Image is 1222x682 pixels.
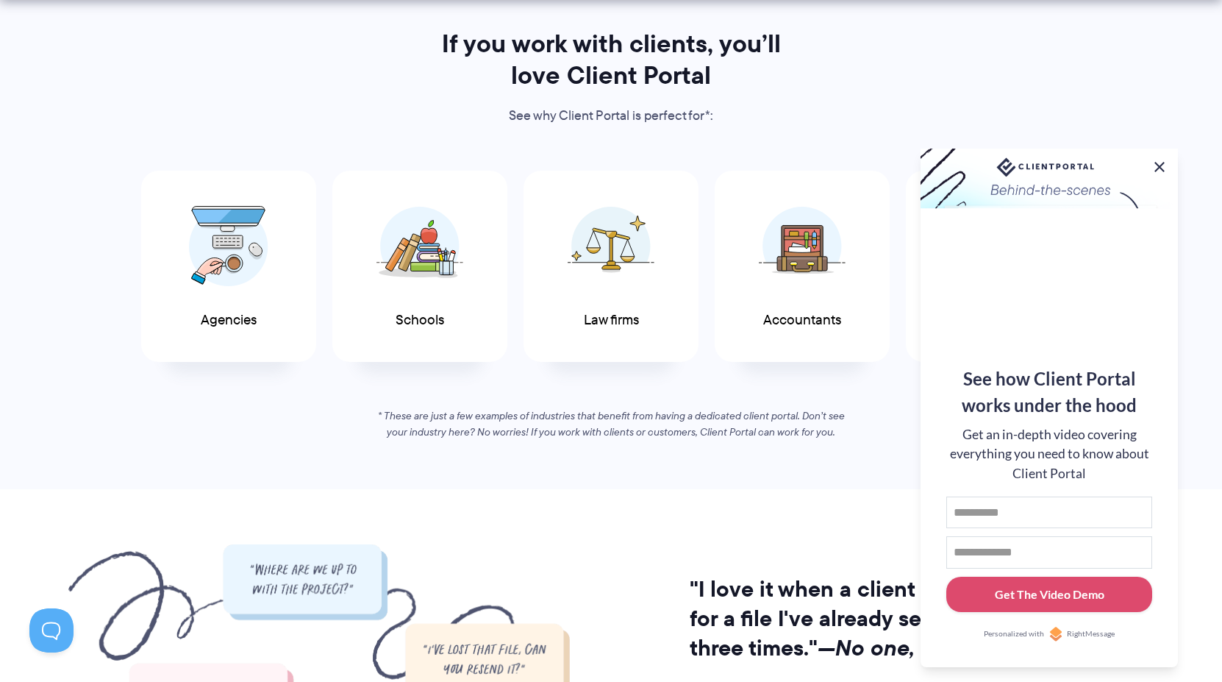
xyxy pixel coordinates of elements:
span: Accountants [763,313,841,328]
i: —No one, ever. [818,631,970,664]
a: Personalized withRightMessage [946,627,1152,642]
h2: If you work with clients, you’ll love Client Portal [421,28,801,91]
p: See why Client Portal is perfect for*: [421,105,801,127]
a: Coaches [906,171,1081,363]
h2: "I love it when a client asks for a file I've already sent three times." [690,575,988,663]
span: Personalized with [984,628,1044,640]
div: Get an in-depth video covering everything you need to know about Client Portal [946,425,1152,483]
img: Personalized with RightMessage [1048,627,1063,642]
span: Schools [396,313,444,328]
button: Get The Video Demo [946,577,1152,613]
a: Accountants [715,171,890,363]
span: RightMessage [1067,628,1115,640]
span: Agencies [201,313,257,328]
a: Agencies [141,171,316,363]
em: * These are just a few examples of industries that benefit from having a dedicated client portal.... [378,408,845,439]
span: Law firms [584,313,639,328]
a: Schools [332,171,507,363]
div: See how Client Portal works under the hood [946,366,1152,419]
a: Law firms [524,171,698,363]
div: Get The Video Demo [995,586,1104,603]
iframe: Toggle Customer Support [29,608,74,653]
